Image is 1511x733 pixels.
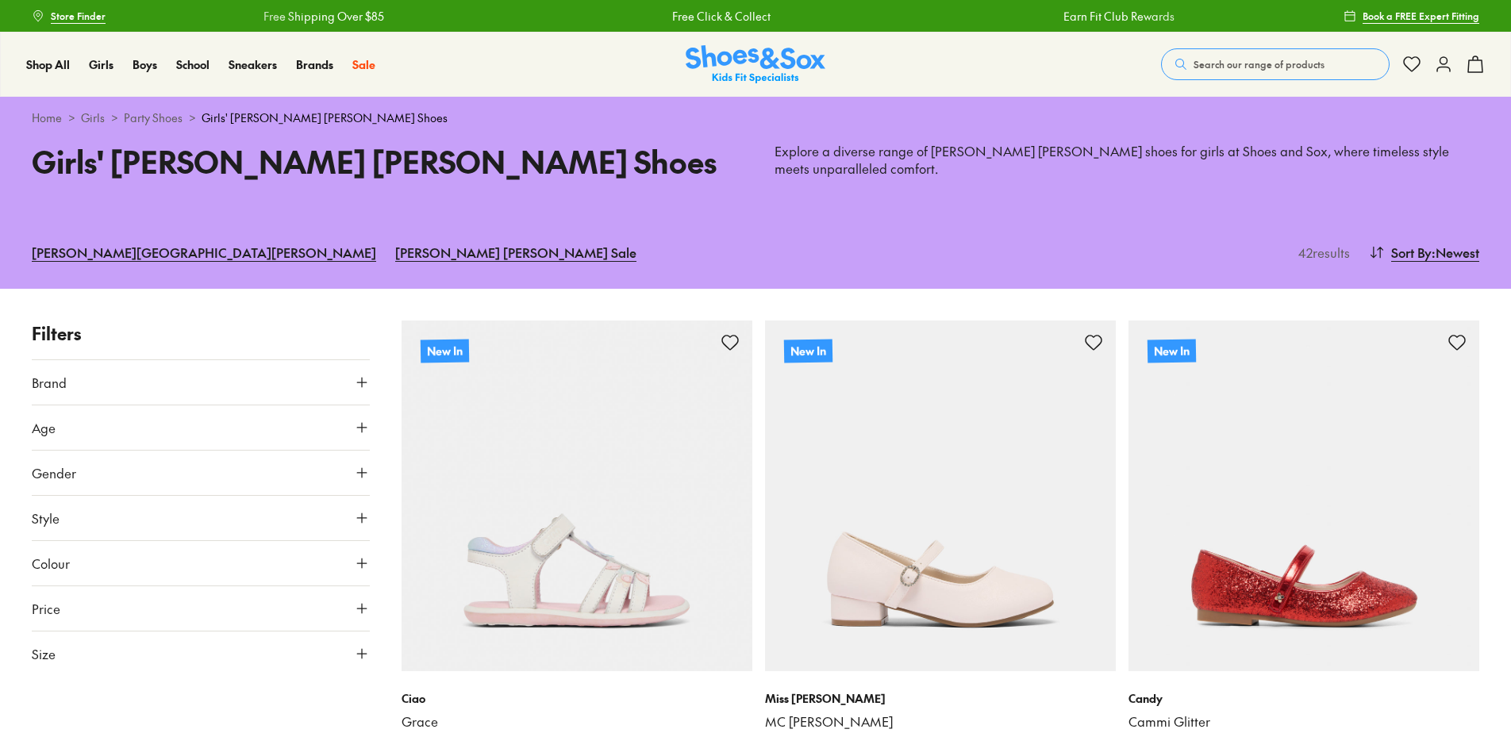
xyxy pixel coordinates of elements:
a: Free Shipping Over $85 [263,8,384,25]
button: Brand [32,360,370,405]
a: New In [765,320,1116,671]
p: Filters [32,320,370,347]
span: Girls [89,56,113,72]
a: Earn Fit Club Rewards [1063,8,1175,25]
span: Age [32,418,56,437]
a: Sneakers [229,56,277,73]
button: Sort By:Newest [1369,235,1479,270]
a: MC [PERSON_NAME] [765,713,1116,731]
a: Cammi Glitter [1128,713,1479,731]
a: Grace [402,713,752,731]
button: Gender [32,451,370,495]
a: Book a FREE Expert Fitting [1344,2,1479,30]
span: Price [32,599,60,618]
span: Boys [133,56,157,72]
span: : Newest [1432,243,1479,262]
span: Brand [32,373,67,392]
span: Style [32,508,60,528]
a: [PERSON_NAME] [PERSON_NAME] Sale [395,235,636,270]
span: Sort By [1391,243,1432,262]
span: Girls' [PERSON_NAME] [PERSON_NAME] Shoes [202,109,448,126]
p: Miss [PERSON_NAME] [765,690,1116,707]
button: Size [32,631,370,676]
a: Party Shoes [124,109,183,126]
p: Explore a diverse range of [PERSON_NAME] [PERSON_NAME] shoes for girls at Shoes and Sox, where ti... [775,143,1479,178]
button: Price [32,586,370,631]
a: Brands [296,56,333,73]
img: SNS_Logo_Responsive.svg [686,45,825,84]
span: Store Finder [51,9,106,23]
p: New In [1148,339,1196,363]
a: Free Click & Collect [672,8,771,25]
p: Candy [1128,690,1479,707]
p: 42 results [1292,243,1350,262]
span: Search our range of products [1194,57,1325,71]
div: > > > [32,109,1479,126]
p: New In [784,339,832,363]
a: New In [402,320,752,671]
span: Shop All [26,56,70,72]
span: Gender [32,463,76,482]
a: New In [1128,320,1479,671]
span: Size [32,644,56,663]
button: Age [32,405,370,450]
span: School [176,56,210,72]
a: School [176,56,210,73]
a: Girls [81,109,105,126]
a: [PERSON_NAME][GEOGRAPHIC_DATA][PERSON_NAME] [32,235,376,270]
a: Boys [133,56,157,73]
a: Store Finder [32,2,106,30]
button: Colour [32,541,370,585]
p: Ciao [402,690,752,707]
span: Sneakers [229,56,277,72]
a: Shoes & Sox [686,45,825,84]
p: New In [421,339,469,363]
span: Book a FREE Expert Fitting [1363,9,1479,23]
button: Search our range of products [1161,48,1390,80]
a: Shop All [26,56,70,73]
span: Sale [352,56,375,72]
h1: Girls' [PERSON_NAME] [PERSON_NAME] Shoes [32,139,736,184]
a: Sale [352,56,375,73]
a: Home [32,109,62,126]
a: Girls [89,56,113,73]
span: Brands [296,56,333,72]
span: Colour [32,554,70,573]
button: Style [32,496,370,540]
